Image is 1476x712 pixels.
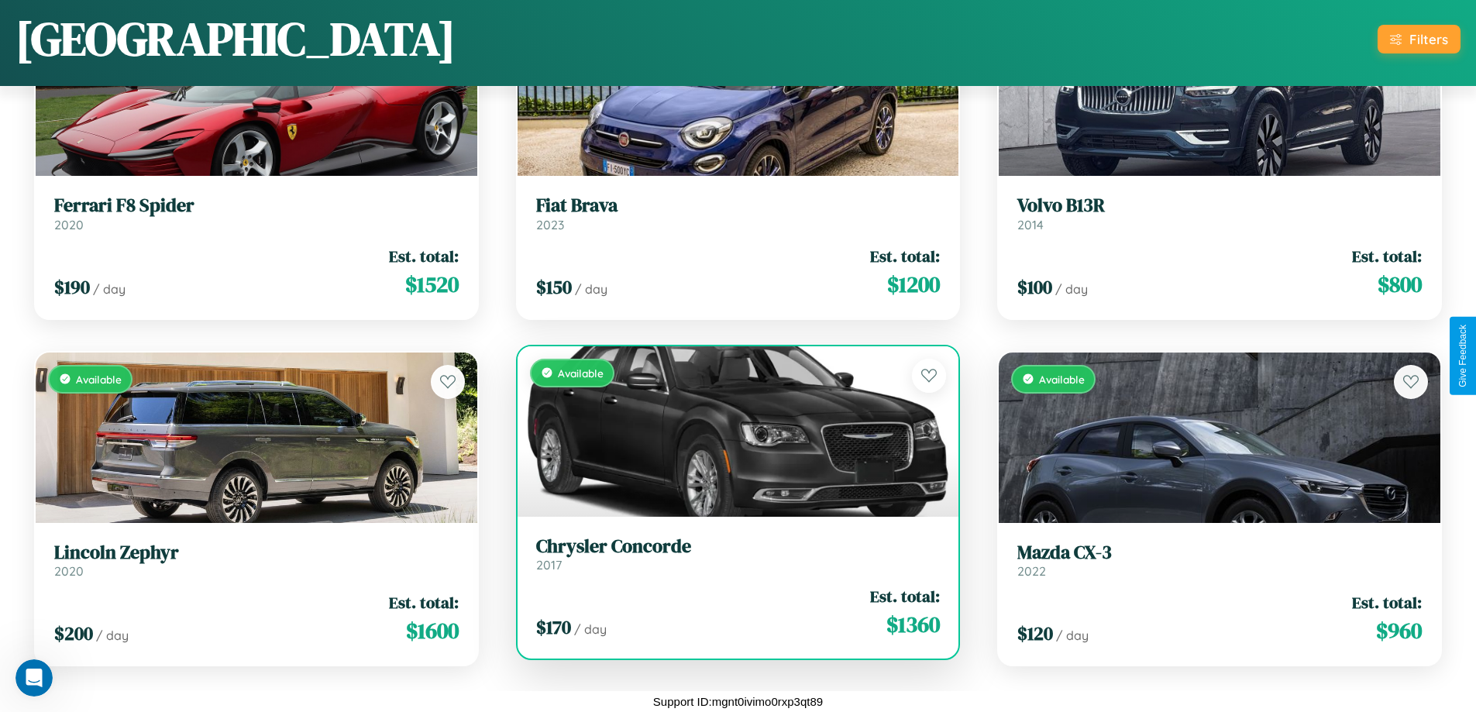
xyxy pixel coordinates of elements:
span: Est. total: [870,585,940,607]
span: / day [93,281,126,297]
span: 2023 [536,217,564,232]
span: Est. total: [389,245,459,267]
span: 2017 [536,557,562,573]
span: 2020 [54,217,84,232]
p: Support ID: mgnt0ivimo0rxp3qt89 [653,691,823,712]
h3: Mazda CX-3 [1017,542,1422,564]
span: / day [1055,281,1088,297]
span: 2020 [54,563,84,579]
h3: Lincoln Zephyr [54,542,459,564]
span: $ 200 [54,621,93,646]
span: $ 150 [536,274,572,300]
span: 2022 [1017,563,1046,579]
span: $ 100 [1017,274,1052,300]
button: Filters [1378,25,1461,53]
span: $ 190 [54,274,90,300]
span: $ 120 [1017,621,1053,646]
a: Chrysler Concorde2017 [536,535,941,573]
span: / day [96,628,129,643]
span: $ 1600 [406,615,459,646]
span: $ 1520 [405,269,459,300]
span: / day [1056,628,1089,643]
span: Available [1039,373,1085,386]
span: $ 1200 [887,269,940,300]
span: $ 170 [536,614,571,640]
h3: Chrysler Concorde [536,535,941,558]
span: Est. total: [870,245,940,267]
span: Available [76,373,122,386]
span: Est. total: [389,591,459,614]
span: / day [575,281,607,297]
span: 2014 [1017,217,1044,232]
iframe: Intercom live chat [15,659,53,697]
span: Available [558,366,604,380]
h3: Ferrari F8 Spider [54,194,459,217]
h1: [GEOGRAPHIC_DATA] [15,7,456,71]
h3: Fiat Brava [536,194,941,217]
a: Volvo B13R2014 [1017,194,1422,232]
span: $ 800 [1378,269,1422,300]
div: Filters [1409,31,1448,47]
a: Ferrari F8 Spider2020 [54,194,459,232]
span: Est. total: [1352,591,1422,614]
a: Fiat Brava2023 [536,194,941,232]
a: Mazda CX-32022 [1017,542,1422,580]
span: $ 960 [1376,615,1422,646]
a: Lincoln Zephyr2020 [54,542,459,580]
div: Give Feedback [1457,325,1468,387]
span: $ 1360 [886,609,940,640]
span: Est. total: [1352,245,1422,267]
span: / day [574,621,607,637]
h3: Volvo B13R [1017,194,1422,217]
